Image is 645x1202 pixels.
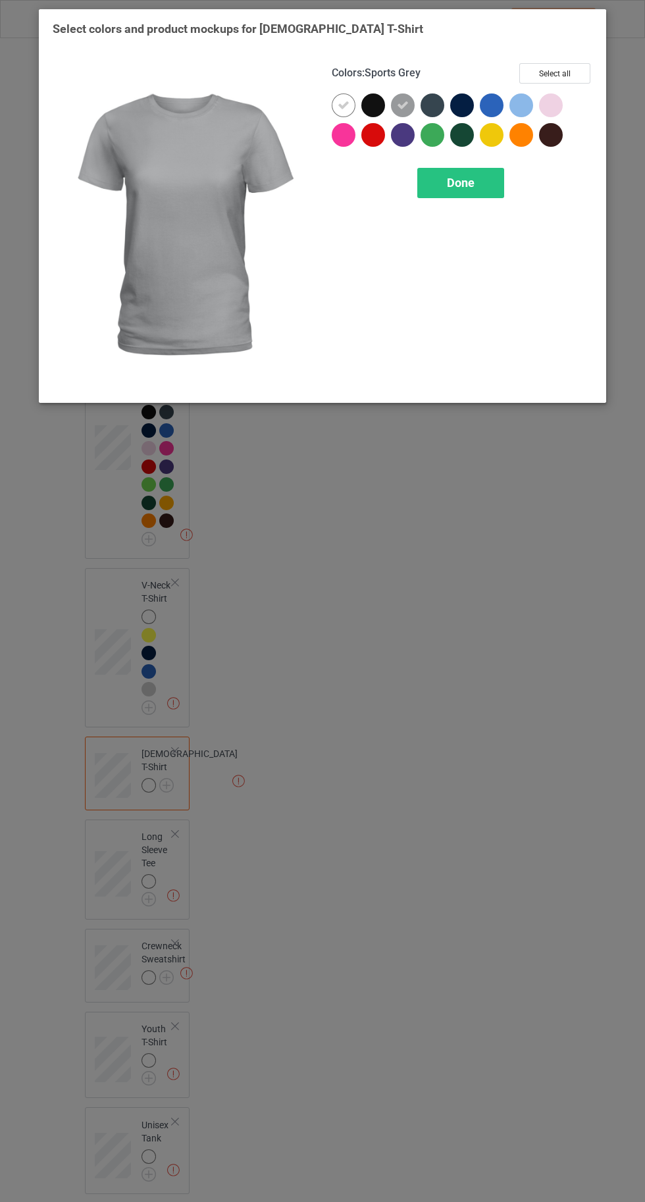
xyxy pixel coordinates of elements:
span: Done [447,176,475,190]
span: Colors [332,66,362,79]
h4: : [332,66,421,80]
img: regular.jpg [53,63,313,389]
span: Sports Grey [365,66,421,79]
span: Select colors and product mockups for [DEMOGRAPHIC_DATA] T-Shirt [53,22,423,36]
button: Select all [519,63,590,84]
